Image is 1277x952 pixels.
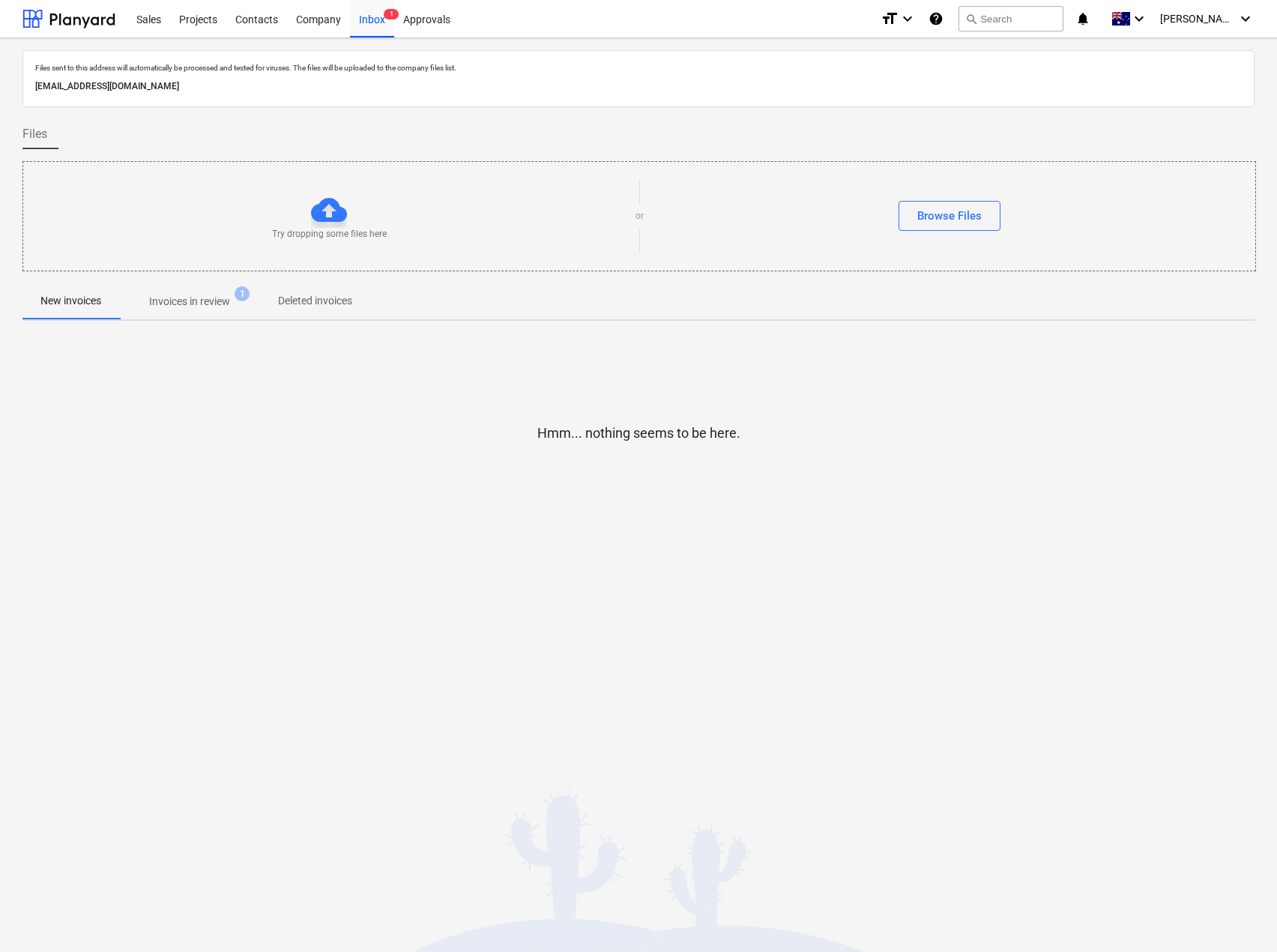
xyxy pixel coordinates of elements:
button: Search [958,6,1063,31]
p: New invoices [40,293,101,309]
i: Knowledge base [929,10,944,28]
p: Invoices in review [149,294,230,310]
p: Deleted invoices [278,293,352,309]
span: [PERSON_NAME] [1160,13,1235,25]
i: keyboard_arrow_down [899,10,917,28]
i: format_size [881,10,899,28]
p: [EMAIL_ADDRESS][DOMAIN_NAME] [35,79,1242,94]
p: or [636,210,644,223]
span: 1 [384,9,399,19]
i: keyboard_arrow_down [1237,10,1255,28]
p: Hmm... nothing seems to be here. [537,424,740,442]
div: Browse Files [917,206,982,226]
button: Browse Files [899,201,1000,231]
div: Try dropping some files hereorBrowse Files [22,161,1256,271]
span: 1 [235,286,250,301]
p: Files sent to this address will automatically be processed and tested for viruses. The files will... [35,63,1242,73]
i: notifications [1075,10,1090,28]
i: keyboard_arrow_down [1130,10,1148,28]
span: Files [22,125,47,143]
p: Try dropping some files here [272,228,387,241]
span: search [965,13,977,25]
iframe: Chat Widget [1202,880,1277,952]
